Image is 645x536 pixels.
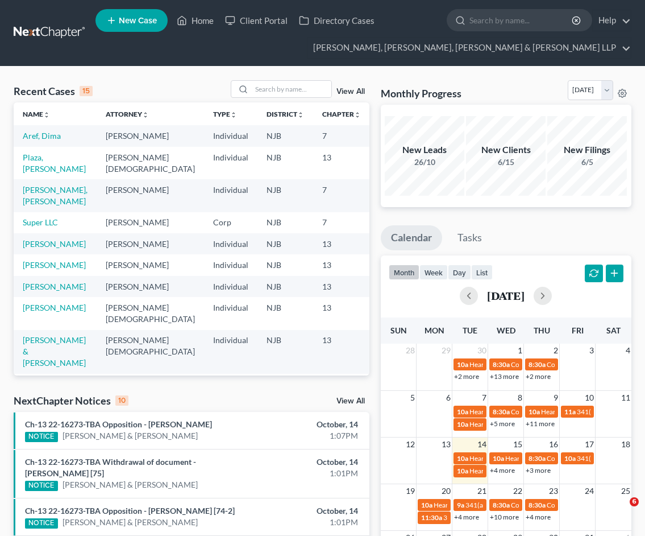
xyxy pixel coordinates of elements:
[257,254,313,275] td: NJB
[493,501,510,509] span: 8:30a
[255,430,358,442] div: 1:07PM
[381,225,442,250] a: Calendar
[219,10,293,31] a: Client Portal
[257,212,313,233] td: NJB
[390,325,407,335] span: Sun
[25,419,212,429] a: Ch-13 22-16273-TBA Opposition - [PERSON_NAME]
[97,179,204,212] td: [PERSON_NAME]
[313,233,370,254] td: 13
[547,143,627,156] div: New Filings
[293,10,380,31] a: Directory Cases
[469,454,558,463] span: Hearing for [PERSON_NAME]
[421,501,432,509] span: 10a
[204,374,257,395] td: Individual
[457,360,468,369] span: 10a
[257,233,313,254] td: NJB
[440,344,452,357] span: 29
[584,484,595,498] span: 24
[564,454,576,463] span: 10a
[447,225,492,250] a: Tasks
[471,265,493,280] button: list
[297,112,304,118] i: unfold_more
[257,330,313,374] td: NJB
[457,467,468,475] span: 10a
[517,391,523,405] span: 8
[336,88,365,96] a: View All
[548,438,559,451] span: 16
[490,513,519,521] a: +10 more
[313,212,370,233] td: 7
[457,420,468,428] span: 10a
[14,84,93,98] div: Recent Cases
[466,143,546,156] div: New Clients
[257,374,313,395] td: NJB
[512,438,523,451] span: 15
[313,374,370,395] td: 13
[469,407,633,416] span: Hearing for Fulme Cruces [PERSON_NAME] De Zeballo
[204,147,257,179] td: Individual
[440,484,452,498] span: 20
[63,430,198,442] a: [PERSON_NAME] & [PERSON_NAME]
[23,110,50,118] a: Nameunfold_more
[204,233,257,254] td: Individual
[97,233,204,254] td: [PERSON_NAME]
[97,125,204,146] td: [PERSON_NAME]
[440,438,452,451] span: 13
[529,407,540,416] span: 10a
[23,282,86,291] a: [PERSON_NAME]
[564,407,576,416] span: 11a
[476,484,488,498] span: 21
[336,397,365,405] a: View All
[529,454,546,463] span: 8:30a
[529,501,546,509] span: 8:30a
[584,438,595,451] span: 17
[97,276,204,297] td: [PERSON_NAME]
[584,391,595,405] span: 10
[448,265,471,280] button: day
[255,505,358,517] div: October, 14
[204,179,257,212] td: Individual
[25,457,196,478] a: Ch-13 22-16273-TBA Withdrawal of document - [PERSON_NAME] [75]
[606,497,634,525] iframe: Intercom live chat
[257,125,313,146] td: NJB
[511,501,640,509] span: Confirmation hearing for [PERSON_NAME]
[476,344,488,357] span: 30
[409,391,416,405] span: 5
[25,506,235,516] a: Ch-13 22-16273-TBA Opposition - [PERSON_NAME] [74-2]
[445,391,452,405] span: 6
[469,360,558,369] span: Hearing for [PERSON_NAME]
[63,479,198,490] a: [PERSON_NAME] & [PERSON_NAME]
[23,303,86,312] a: [PERSON_NAME]
[23,131,61,141] a: Aref, Dima
[476,438,488,451] span: 14
[457,501,464,509] span: 9a
[204,254,257,275] td: Individual
[529,360,546,369] span: 8:30a
[552,391,559,405] span: 9
[204,330,257,374] td: Individual
[23,239,86,249] a: [PERSON_NAME]
[255,468,358,479] div: 1:01PM
[171,10,219,31] a: Home
[419,265,448,280] button: week
[23,185,88,206] a: [PERSON_NAME], [PERSON_NAME]
[23,152,86,174] a: Plaza, [PERSON_NAME]
[443,513,553,522] span: 341(a) meeting for [PERSON_NAME]
[23,260,86,270] a: [PERSON_NAME]
[313,297,370,329] td: 13
[490,372,519,381] a: +13 more
[23,335,86,368] a: [PERSON_NAME] & [PERSON_NAME]
[425,325,444,335] span: Mon
[23,217,58,227] a: Super LLC
[620,438,631,451] span: 18
[257,147,313,179] td: NJB
[517,344,523,357] span: 1
[97,374,204,395] td: [PERSON_NAME]
[307,38,631,58] a: [PERSON_NAME], [PERSON_NAME], [PERSON_NAME] & [PERSON_NAME] LLP
[466,156,546,168] div: 6/15
[25,518,58,529] div: NOTICE
[313,179,370,212] td: 7
[142,112,149,118] i: unfold_more
[257,179,313,212] td: NJB
[204,297,257,329] td: Individual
